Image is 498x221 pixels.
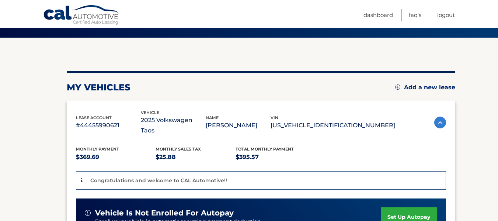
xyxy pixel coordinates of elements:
span: vehicle is not enrolled for autopay [95,208,234,218]
a: Cal Automotive [43,5,121,26]
a: Dashboard [363,9,393,21]
span: vin [271,115,278,120]
span: Total Monthly Payment [236,146,294,152]
a: Add a new lease [395,84,455,91]
span: vehicle [141,110,159,115]
span: Monthly sales Tax [156,146,201,152]
p: Congratulations and welcome to CAL Automotive!! [90,177,227,184]
a: Logout [437,9,455,21]
p: #44455990621 [76,120,141,131]
h2: my vehicles [67,82,130,93]
p: $25.88 [156,152,236,162]
span: lease account [76,115,112,120]
p: 2025 Volkswagen Taos [141,115,206,136]
p: $395.57 [236,152,316,162]
p: [PERSON_NAME] [206,120,271,131]
img: add.svg [395,84,400,90]
span: Monthly Payment [76,146,119,152]
span: name [206,115,219,120]
img: accordion-active.svg [434,117,446,128]
img: alert-white.svg [85,210,91,216]
a: FAQ's [409,9,421,21]
p: $369.69 [76,152,156,162]
p: [US_VEHICLE_IDENTIFICATION_NUMBER] [271,120,395,131]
